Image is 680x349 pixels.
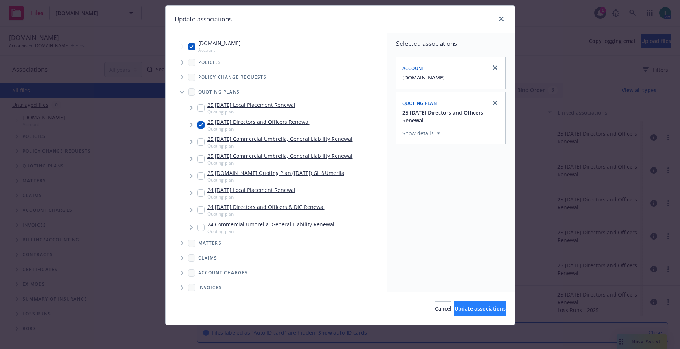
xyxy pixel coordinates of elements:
button: 25 [DATE] Directors and Officers Renewal [402,109,501,124]
span: Quoting plan [207,126,310,132]
a: close [497,14,506,23]
div: Tree Example [166,38,387,295]
span: Claims [198,256,217,260]
a: close [491,98,499,107]
a: close [491,63,499,72]
span: Quoting plan [207,177,344,183]
button: Update associations [454,301,506,316]
a: 25 [DATE] Commercial Umbrella, General Liability Renewal [207,152,353,160]
span: Update associations [454,305,506,312]
span: Policy change requests [198,75,267,79]
span: Quoting plan [207,143,353,149]
button: Show details [399,129,443,138]
span: Matters [198,241,221,245]
span: Cancel [435,305,451,312]
span: Account [402,65,425,71]
span: Invoices [198,285,222,290]
a: 25 [DOMAIN_NAME] Quoting Plan ([DATE]) GL &Umerlla [207,169,344,177]
span: Account [198,47,241,53]
a: 24 Commercial Umbrella, General Liability Renewal [207,220,334,228]
h1: Update associations [175,14,232,24]
span: Quoting plans [198,90,240,94]
span: Quoting plan [402,100,437,106]
span: Policies [198,60,221,65]
a: 25 [DATE] Commercial Umbrella, General Liability Renewal [207,135,353,143]
button: [DOMAIN_NAME] [402,74,445,81]
span: Quoting plan [207,109,295,115]
span: Quoting plan [207,194,295,200]
button: Cancel [435,301,451,316]
span: Account charges [198,271,248,275]
a: 24 [DATE] Local Placement Renewal [207,186,295,194]
a: 24 [DATE] Directors and Officers & DIC Renewal [207,203,325,211]
a: 25 [DATE] Local Placement Renewal [207,101,295,109]
span: [DOMAIN_NAME] [198,39,241,47]
a: 25 [DATE] Directors and Officers Renewal [207,118,310,126]
span: Quoting plan [207,160,353,166]
span: Selected associations [396,39,506,48]
span: Quoting plan [207,228,334,234]
span: Quoting plan [207,211,325,217]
